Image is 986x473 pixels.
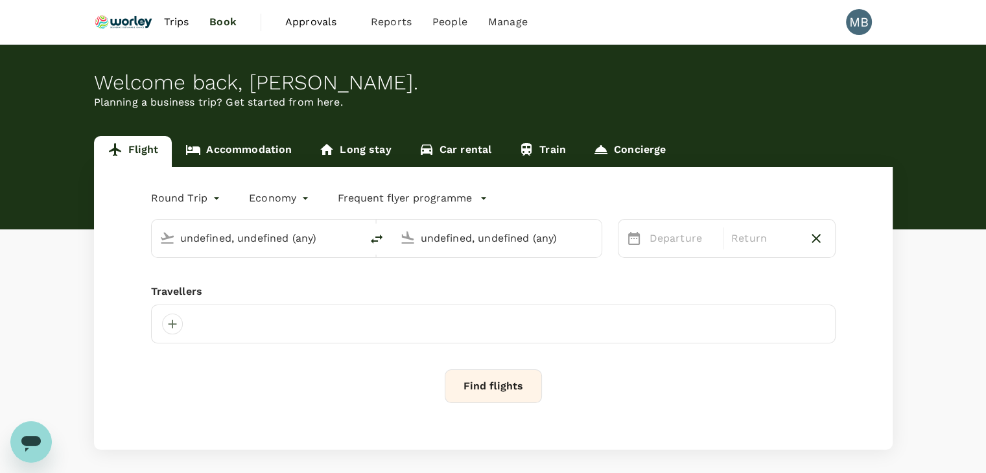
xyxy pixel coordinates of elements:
[371,14,412,30] span: Reports
[505,136,580,167] a: Train
[731,231,797,246] p: Return
[285,14,350,30] span: Approvals
[180,228,334,248] input: Depart from
[10,421,52,463] iframe: Button to launch messaging window
[421,228,574,248] input: Going to
[650,231,716,246] p: Departure
[172,136,305,167] a: Accommodation
[846,9,872,35] div: MB
[305,136,405,167] a: Long stay
[432,14,467,30] span: People
[338,190,487,206] button: Frequent flyer programme
[94,95,893,110] p: Planning a business trip? Get started from here.
[580,136,679,167] a: Concierge
[352,236,355,239] button: Open
[151,284,836,299] div: Travellers
[361,224,392,255] button: delete
[94,71,893,95] div: Welcome back , [PERSON_NAME] .
[338,190,472,206] p: Frequent flyer programme
[488,14,528,30] span: Manage
[163,14,189,30] span: Trips
[593,236,595,239] button: Open
[209,14,237,30] span: Book
[94,8,154,36] img: Ranhill Worley Sdn Bhd
[151,188,224,209] div: Round Trip
[445,369,542,403] button: Find flights
[405,136,506,167] a: Car rental
[94,136,172,167] a: Flight
[249,188,312,209] div: Economy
